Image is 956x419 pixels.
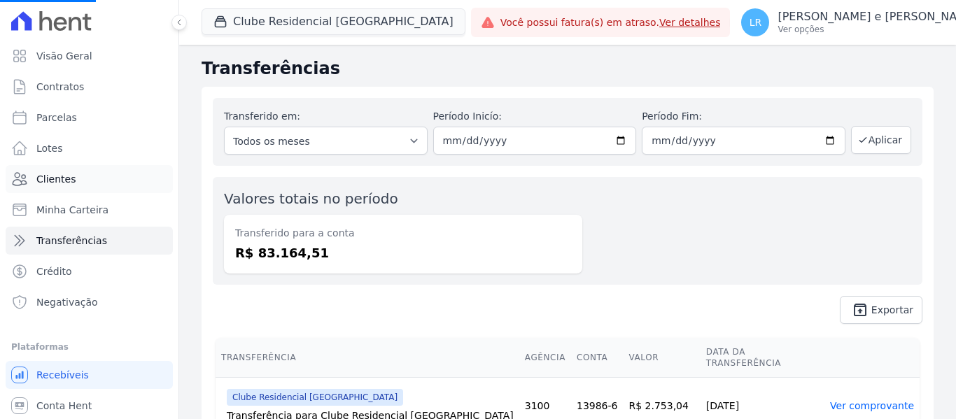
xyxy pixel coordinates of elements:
[571,338,624,378] th: Conta
[36,203,108,217] span: Minha Carteira
[6,165,173,193] a: Clientes
[6,104,173,132] a: Parcelas
[36,368,89,382] span: Recebíveis
[11,339,167,355] div: Plataformas
[6,361,173,389] a: Recebíveis
[224,190,398,207] label: Valores totais no período
[36,172,76,186] span: Clientes
[36,264,72,278] span: Crédito
[36,49,92,63] span: Visão Geral
[6,257,173,285] a: Crédito
[642,109,845,124] label: Período Fim:
[701,338,824,378] th: Data da Transferência
[6,73,173,101] a: Contratos
[36,399,92,413] span: Conta Hent
[202,56,934,81] h2: Transferências
[871,306,913,314] span: Exportar
[500,15,721,30] span: Você possui fatura(s) em atraso.
[830,400,914,411] a: Ver comprovante
[519,338,571,378] th: Agência
[750,17,762,27] span: LR
[235,226,571,241] dt: Transferido para a conta
[235,243,571,262] dd: R$ 83.164,51
[224,111,300,122] label: Transferido em:
[623,338,700,378] th: Valor
[851,126,911,154] button: Aplicar
[36,80,84,94] span: Contratos
[6,196,173,224] a: Minha Carteira
[36,111,77,125] span: Parcelas
[36,234,107,248] span: Transferências
[433,109,637,124] label: Período Inicío:
[6,288,173,316] a: Negativação
[6,227,173,255] a: Transferências
[659,17,721,28] a: Ver detalhes
[852,301,869,318] i: unarchive
[36,141,63,155] span: Lotes
[227,389,403,406] span: Clube Residencial [GEOGRAPHIC_DATA]
[6,42,173,70] a: Visão Geral
[216,338,519,378] th: Transferência
[202,8,465,35] button: Clube Residencial [GEOGRAPHIC_DATA]
[840,296,922,324] a: unarchive Exportar
[6,134,173,162] a: Lotes
[36,295,98,309] span: Negativação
